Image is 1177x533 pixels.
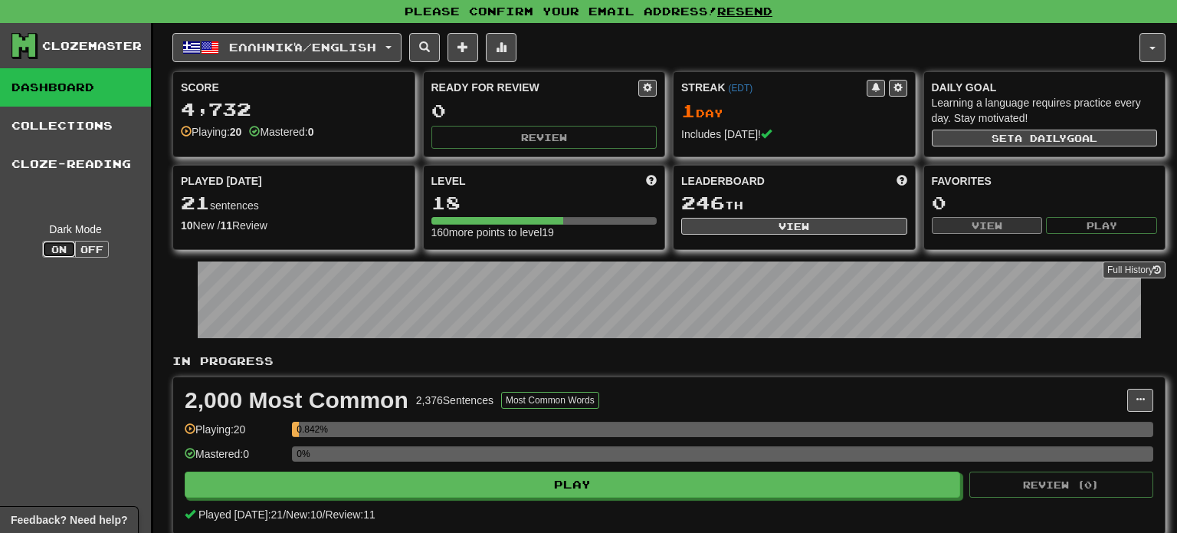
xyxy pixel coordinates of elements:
button: Review (0) [969,472,1153,498]
span: Played [DATE] [181,173,262,189]
span: Level [431,173,466,189]
div: Score [181,80,407,95]
span: This week in points, UTC [897,173,907,189]
a: Full History [1103,262,1166,278]
div: 18 [431,193,657,212]
a: (EDT) [728,83,752,94]
div: Ready for Review [431,80,639,95]
div: 2,376 Sentences [416,393,493,408]
span: Played [DATE]: 21 [198,508,283,521]
div: Mastered: [249,124,313,140]
strong: 0 [308,126,314,138]
span: Leaderboard [681,173,765,189]
button: Play [1046,217,1157,234]
div: Includes [DATE]! [681,127,907,142]
span: a daily [1015,133,1067,143]
div: sentences [181,193,407,213]
span: Open feedback widget [11,512,127,528]
span: / [323,508,326,521]
div: Daily Goal [932,80,1158,95]
button: Review [431,126,657,149]
div: Mastered: 0 [185,446,284,472]
span: Review: 11 [325,508,375,521]
div: Learning a language requires practice every day. Stay motivated! [932,95,1158,126]
span: 246 [681,192,725,213]
button: On [42,241,76,258]
span: Ελληνικά / English [229,41,376,54]
strong: 20 [230,126,242,138]
p: In Progress [172,354,1166,369]
button: Add sentence to collection [448,33,478,62]
strong: 11 [220,219,232,232]
span: / [283,508,286,521]
div: Dark Mode [11,222,139,237]
div: New / Review [181,218,407,233]
button: Search sentences [409,33,440,62]
button: View [932,217,1043,234]
div: Day [681,101,907,121]
span: Score more points to level up [646,173,657,189]
div: 2,000 Most Common [185,389,408,412]
div: th [681,193,907,213]
span: 21 [181,192,210,213]
div: Playing: 20 [185,422,284,447]
span: New: 10 [286,508,322,521]
span: 1 [681,100,696,121]
button: View [681,218,907,235]
div: Favorites [932,173,1158,189]
strong: 10 [181,219,193,232]
button: More stats [486,33,516,62]
button: Play [185,472,960,498]
div: Clozemaster [42,38,142,54]
div: 160 more points to level 19 [431,225,657,240]
div: Playing: [181,124,241,140]
div: 0.842% [297,422,299,437]
div: Streak [681,80,867,95]
div: 4,732 [181,100,407,119]
button: Most Common Words [501,392,599,409]
div: 0 [932,193,1158,212]
div: 0 [431,101,657,120]
button: Off [75,241,109,258]
a: Resend [717,5,772,18]
button: Seta dailygoal [932,130,1158,146]
button: Ελληνικά/English [172,33,402,62]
